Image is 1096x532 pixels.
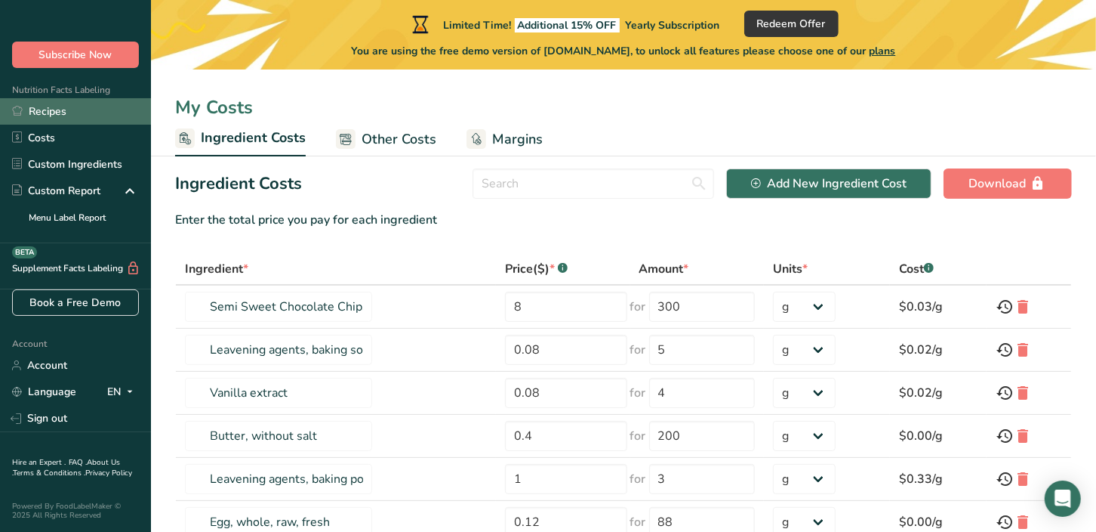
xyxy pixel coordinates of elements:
[968,175,1047,193] div: Download
[890,372,987,415] td: $0.02/g
[12,289,139,316] a: Book a Free Demo
[352,43,896,59] span: You are using the free demo version of [DOMAIN_NAME], to unlock all features please choose one of...
[85,468,132,478] a: Privacy Policy
[107,383,139,401] div: EN
[12,457,66,468] a: Hire an Expert .
[185,260,248,278] div: Ingredient
[12,502,139,520] div: Powered By FoodLabelMaker © 2025 All Rights Reserved
[744,11,839,37] button: Redeem Offer
[639,260,689,278] div: Amount
[630,513,646,531] span: for
[890,329,987,372] td: $0.02/g
[626,18,720,32] span: Yearly Subscription
[151,94,1096,121] div: My Costs
[69,457,87,468] a: FAQ .
[630,298,646,316] span: for
[726,169,931,199] button: Add New Ingredient Cost
[757,16,826,32] span: Redeem Offer
[630,427,646,445] span: for
[944,169,1072,199] button: Download
[630,470,646,488] span: for
[12,457,120,478] a: About Us .
[1045,481,1081,517] div: Open Intercom Messenger
[505,260,568,278] div: Price($)
[12,379,76,405] a: Language
[13,468,85,478] a: Terms & Conditions .
[175,211,1072,229] div: Enter the total price you pay for each ingredient
[492,129,543,150] span: Margins
[12,42,139,68] button: Subscribe Now
[39,47,112,63] span: Subscribe Now
[12,246,37,258] div: BETA
[175,172,302,196] h2: Ingredient Costs
[630,384,646,402] span: for
[890,415,987,458] td: $0.00/g
[409,15,720,33] div: Limited Time!
[751,175,907,193] div: Add New Ingredient Cost
[890,458,987,501] td: $0.33/g
[890,286,987,329] td: $0.03/g
[515,18,620,32] span: Additional 15% OFF
[899,260,934,278] div: Cost
[175,121,306,157] a: Ingredient Costs
[870,44,896,58] span: plans
[466,122,543,156] a: Margins
[362,129,436,150] span: Other Costs
[473,169,714,199] input: Search
[630,341,646,359] span: for
[336,122,436,156] a: Other Costs
[12,183,100,199] div: Custom Report
[201,128,306,148] span: Ingredient Costs
[773,260,808,278] div: Units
